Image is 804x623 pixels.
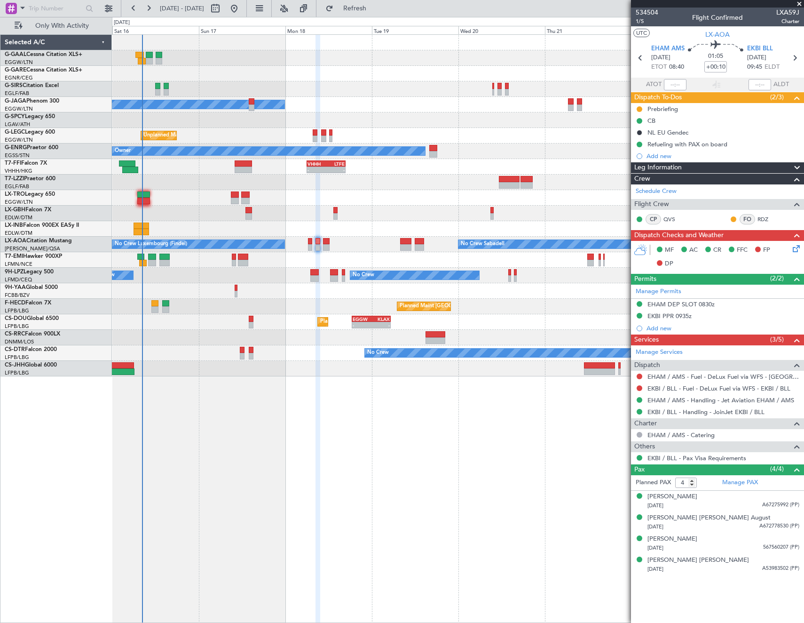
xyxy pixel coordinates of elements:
[763,246,770,255] span: FP
[461,237,504,251] div: No Crew Sabadell
[5,316,27,321] span: CS-DOU
[5,354,29,361] a: LFPB/LBG
[458,26,545,34] div: Wed 20
[647,513,771,523] div: [PERSON_NAME] [PERSON_NAME] August
[747,63,762,72] span: 09:45
[5,285,26,290] span: 9H-YAA
[112,26,199,34] div: Sat 16
[664,79,686,90] input: --:--
[5,121,30,128] a: LGAV/ATH
[320,315,468,329] div: Planned Maint [GEOGRAPHIC_DATA] ([GEOGRAPHIC_DATA])
[5,316,59,321] a: CS-DOUGlobal 6500
[5,67,82,73] a: G-GARECessna Citation XLS+
[372,26,458,34] div: Tue 19
[5,347,25,352] span: CS-DTR
[737,246,748,255] span: FFC
[5,52,26,57] span: G-GAAL
[646,80,662,89] span: ATOT
[5,83,23,88] span: G-SIRS
[545,26,631,34] div: Thu 21
[5,152,30,159] a: EGSS/STN
[647,523,663,530] span: [DATE]
[5,114,55,120] a: G-SPCYLegacy 650
[651,44,685,54] span: EHAM AMS
[647,502,663,509] span: [DATE]
[647,117,655,125] div: CB
[371,322,390,328] div: -
[647,128,688,136] div: NL EU Gendec
[762,565,799,573] span: A53983502 (PP)
[633,29,650,37] button: UTC
[5,207,25,213] span: LX-GBH
[708,52,723,61] span: 01:05
[665,246,674,255] span: MF
[773,80,789,89] span: ALDT
[647,535,697,544] div: [PERSON_NAME]
[646,214,661,224] div: CP
[5,223,23,228] span: LX-INB
[335,5,375,12] span: Refresh
[759,522,799,530] span: A672778530 (PP)
[669,63,684,72] span: 08:40
[5,369,29,376] a: LFPB/LBG
[647,373,799,381] a: EHAM / AMS - Fuel - DeLux Fuel via WFS - [GEOGRAPHIC_DATA] / AMS
[114,19,130,27] div: [DATE]
[5,114,25,120] span: G-SPCY
[5,269,54,275] a: 9H-LPZLegacy 500
[651,63,667,72] span: ETOT
[5,129,55,135] a: G-LEGCLegacy 600
[5,230,32,237] a: EDLW/DTM
[5,168,32,175] a: VHHH/HKG
[5,238,72,244] a: LX-AOACitation Mustang
[5,331,60,337] a: CS-RRCFalcon 900LX
[285,26,372,34] div: Mon 18
[143,128,298,143] div: Unplanned Maint [GEOGRAPHIC_DATA] ([GEOGRAPHIC_DATA])
[5,238,26,244] span: LX-AOA
[5,199,33,206] a: EGGW/LTN
[400,299,548,313] div: Planned Maint [GEOGRAPHIC_DATA] ([GEOGRAPHIC_DATA])
[692,13,743,23] div: Flight Confirmed
[5,192,25,197] span: LX-TRO
[326,167,345,173] div: -
[647,384,790,392] a: EKBI / BLL - Fuel - DeLux Fuel via WFS - EKBI / BLL
[321,1,378,16] button: Refresh
[757,215,779,224] a: RDZ
[636,348,683,357] a: Manage Services
[5,136,33,144] a: EGGW/LTN
[765,63,780,72] span: ELDT
[634,464,645,475] span: Pax
[647,140,727,148] div: Refueling with PAX on board
[636,187,677,196] a: Schedule Crew
[636,8,658,17] span: 534504
[367,346,389,360] div: No Crew
[647,544,663,551] span: [DATE]
[634,441,655,452] span: Others
[5,207,51,213] a: LX-GBHFalcon 7X
[776,8,799,17] span: LXA59J
[5,338,34,345] a: DNMM/LOS
[5,90,29,97] a: EGLF/FAB
[636,17,658,25] span: 1/5
[5,245,60,252] a: [PERSON_NAME]/QSA
[5,362,25,368] span: CS-JHH
[647,312,692,320] div: EKBI PPR 0935z
[647,431,715,439] a: EHAM / AMS - Catering
[647,300,715,308] div: EHAM DEP SLOT 0830z
[646,152,799,160] div: Add new
[353,316,371,322] div: EGGW
[160,4,204,13] span: [DATE] - [DATE]
[5,276,32,283] a: LFMD/CEQ
[634,162,682,173] span: Leg Information
[5,67,26,73] span: G-GARE
[5,254,23,259] span: T7-EMI
[5,323,29,330] a: LFPB/LBG
[762,501,799,509] span: A67275992 (PP)
[353,322,371,328] div: -
[634,418,657,429] span: Charter
[5,269,24,275] span: 9H-LPZ
[647,566,663,573] span: [DATE]
[5,59,33,66] a: EGGW/LTN
[5,160,21,166] span: T7-FFI
[763,543,799,551] span: 567560207 (PP)
[5,347,57,352] a: CS-DTRFalcon 2000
